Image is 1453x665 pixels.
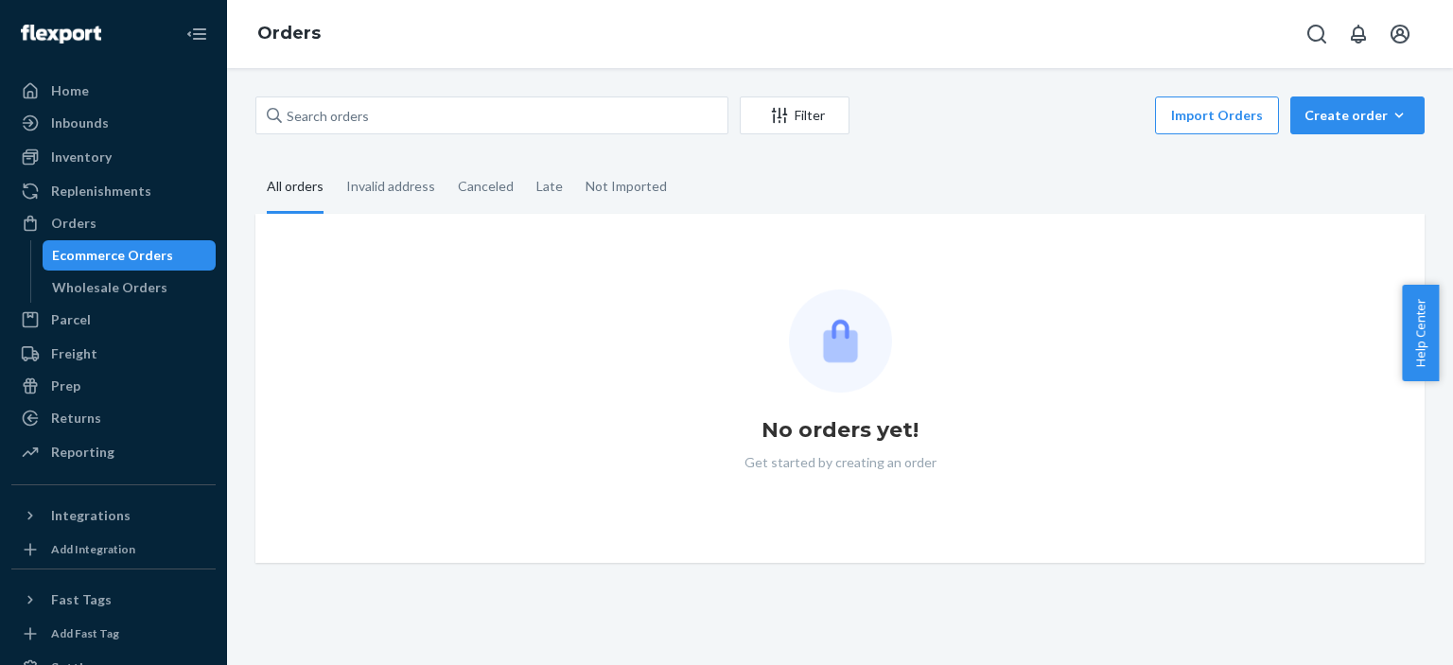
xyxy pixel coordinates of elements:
a: Prep [11,371,216,401]
div: Add Fast Tag [51,625,119,641]
a: Add Fast Tag [11,622,216,645]
a: Wholesale Orders [43,272,217,303]
div: Freight [51,344,97,363]
a: Add Integration [11,538,216,561]
img: Empty list [789,289,892,393]
div: All orders [267,162,324,214]
a: Orders [257,23,321,44]
button: Filter [740,96,849,134]
div: Reporting [51,443,114,462]
button: Help Center [1402,285,1439,381]
a: Orders [11,208,216,238]
div: Home [51,81,89,100]
div: Late [536,162,563,211]
div: Inventory [51,148,112,166]
button: Open Search Box [1298,15,1336,53]
button: Create order [1290,96,1425,134]
div: Filter [741,106,849,125]
ol: breadcrumbs [242,7,336,61]
div: Ecommerce Orders [52,246,173,265]
div: Not Imported [586,162,667,211]
div: Fast Tags [51,590,112,609]
div: Replenishments [51,182,151,201]
a: Home [11,76,216,106]
a: Inventory [11,142,216,172]
a: Parcel [11,305,216,335]
button: Integrations [11,500,216,531]
button: Open notifications [1339,15,1377,53]
button: Open account menu [1381,15,1419,53]
div: Prep [51,376,80,395]
a: Returns [11,403,216,433]
div: Integrations [51,506,131,525]
div: Add Integration [51,541,135,557]
button: Fast Tags [11,585,216,615]
a: Inbounds [11,108,216,138]
a: Freight [11,339,216,369]
h1: No orders yet! [762,415,919,446]
button: Close Navigation [178,15,216,53]
div: Wholesale Orders [52,278,167,297]
div: Create order [1304,106,1410,125]
a: Ecommerce Orders [43,240,217,271]
div: Inbounds [51,114,109,132]
div: Returns [51,409,101,428]
p: Get started by creating an order [744,453,937,472]
input: Search orders [255,96,728,134]
button: Import Orders [1155,96,1279,134]
div: Orders [51,214,96,233]
div: Canceled [458,162,514,211]
a: Reporting [11,437,216,467]
a: Replenishments [11,176,216,206]
div: Invalid address [346,162,435,211]
div: Parcel [51,310,91,329]
img: Flexport logo [21,25,101,44]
